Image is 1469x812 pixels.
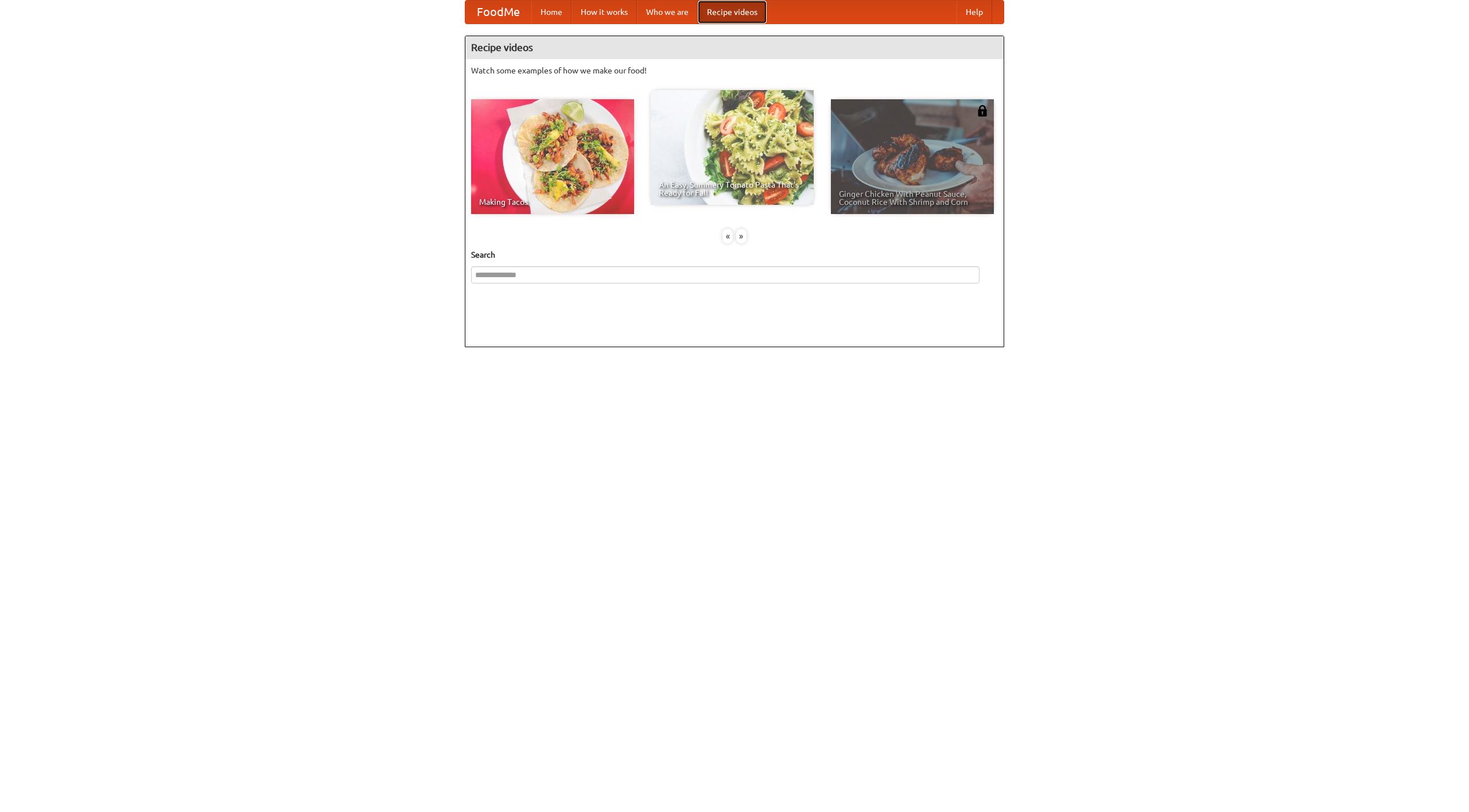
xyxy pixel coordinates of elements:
div: » [736,229,747,243]
h4: Recipe videos [465,36,1004,59]
span: Making Tacos [479,198,626,206]
a: Recipe videos [698,1,767,24]
p: Watch some examples of how we make our food! [471,65,998,76]
a: Home [531,1,572,24]
a: FoodMe [465,1,531,24]
h5: Search [471,249,998,261]
a: Who we are [637,1,698,24]
a: An Easy, Summery Tomato Pasta That's Ready for Fall [651,90,814,205]
img: 483408.png [977,105,988,116]
a: How it works [572,1,637,24]
a: Making Tacos [471,99,634,214]
span: An Easy, Summery Tomato Pasta That's Ready for Fall [659,181,806,197]
div: « [722,229,733,243]
a: Help [957,1,992,24]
